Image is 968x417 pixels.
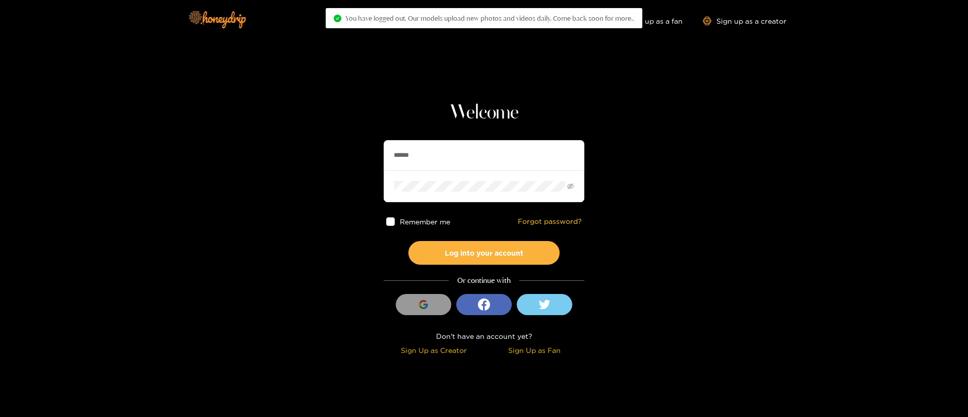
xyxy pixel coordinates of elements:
a: Sign up as a creator [703,17,786,25]
span: You have logged out. Our models upload new photos and videos daily. Come back soon for more.. [345,14,634,22]
span: Remember me [400,218,450,225]
a: Forgot password? [518,217,582,226]
div: Or continue with [384,275,584,286]
button: Log into your account [408,241,560,265]
div: Sign Up as Creator [386,344,481,356]
h1: Welcome [384,101,584,125]
div: Don't have an account yet? [384,330,584,342]
span: check-circle [334,15,341,22]
div: Sign Up as Fan [487,344,582,356]
a: Sign up as a fan [614,17,683,25]
span: eye-invisible [567,183,574,190]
